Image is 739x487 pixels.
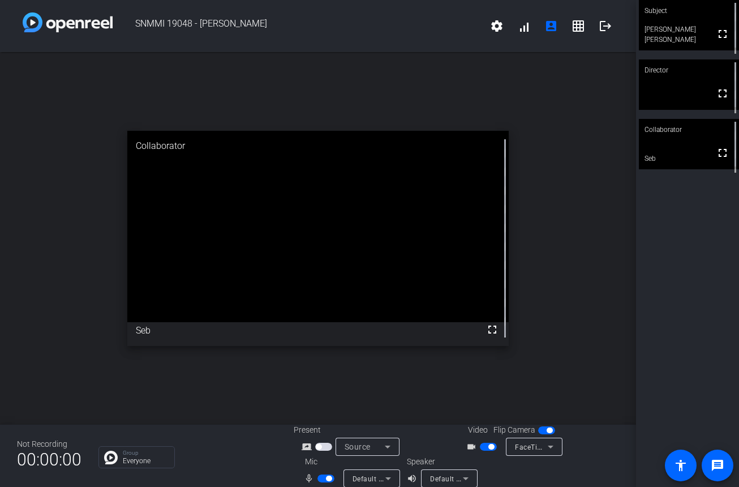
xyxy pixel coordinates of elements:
[639,119,739,140] div: Collaborator
[294,424,407,436] div: Present
[639,59,739,81] div: Director
[510,12,538,40] button: signal_cellular_alt
[407,456,475,468] div: Speaker
[353,474,409,483] span: Default - AirPods
[485,323,499,336] mat-icon: fullscreen
[468,424,488,436] span: Video
[17,438,81,450] div: Not Recording
[572,19,585,33] mat-icon: grid_on
[304,472,317,485] mat-icon: mic_none
[123,458,169,464] p: Everyone
[23,12,113,32] img: white-gradient.svg
[127,131,509,161] div: Collaborator
[599,19,612,33] mat-icon: logout
[515,442,635,451] span: FaceTime HD Camera (D288:[DATE])
[674,459,688,472] mat-icon: accessibility
[345,442,371,451] span: Source
[407,472,420,485] mat-icon: volume_up
[104,451,118,464] img: Chat Icon
[716,87,729,100] mat-icon: fullscreen
[544,19,558,33] mat-icon: account_box
[430,474,487,483] span: Default - AirPods
[493,424,535,436] span: Flip Camera
[490,19,504,33] mat-icon: settings
[711,459,724,472] mat-icon: message
[716,27,729,41] mat-icon: fullscreen
[716,146,729,160] mat-icon: fullscreen
[466,440,480,454] mat-icon: videocam_outline
[294,456,407,468] div: Mic
[302,440,315,454] mat-icon: screen_share_outline
[113,12,483,40] span: SNMMI 19048 - [PERSON_NAME]
[123,450,169,456] p: Group
[17,446,81,473] span: 00:00:00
